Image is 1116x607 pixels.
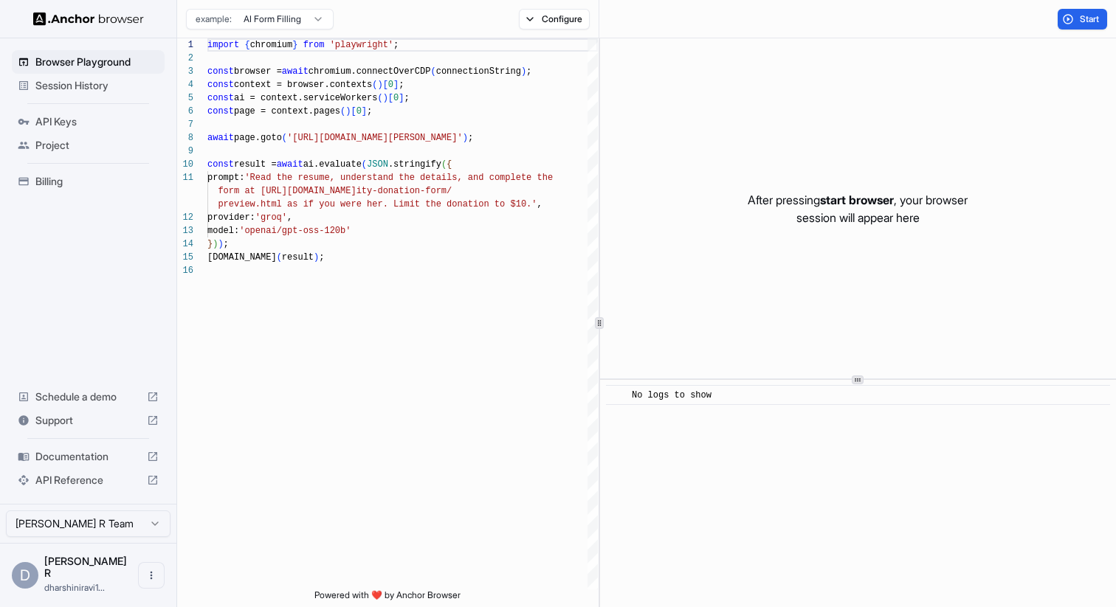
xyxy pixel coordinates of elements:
span: connectionString [436,66,521,77]
span: ( [441,159,447,170]
span: 'groq' [255,212,287,223]
span: '[URL][DOMAIN_NAME][PERSON_NAME]' [287,133,463,143]
span: preview.html as if you were her. Limit the donatio [218,199,483,209]
div: 3 [177,65,193,78]
span: page = context.pages [234,106,340,117]
span: ; [468,133,473,143]
span: Project [35,138,159,153]
span: ity-donation-form/ [356,186,452,196]
span: 0 [356,106,362,117]
span: } [292,40,297,50]
div: 13 [177,224,193,237]
div: 7 [177,118,193,131]
div: Billing [12,170,165,193]
div: 6 [177,105,193,118]
div: 2 [177,52,193,65]
span: browser = [234,66,282,77]
span: ( [340,106,345,117]
span: 'openai/gpt-oss-120b' [239,226,351,236]
span: ) [345,106,351,117]
span: .stringify [388,159,441,170]
span: Dharshini R [44,555,127,579]
span: provider: [207,212,255,223]
span: ) [213,239,218,249]
span: [DOMAIN_NAME] [207,252,277,263]
span: await [207,133,234,143]
span: Billing [35,174,159,189]
span: ( [430,66,435,77]
span: { [447,159,452,170]
span: ) [314,252,319,263]
span: { [244,40,249,50]
span: ( [362,159,367,170]
span: start browser [820,192,894,207]
div: Session History [12,74,165,97]
span: context = browser.contexts [234,80,372,90]
div: 9 [177,145,193,158]
span: ; [224,239,229,249]
span: ] [362,106,367,117]
span: await [282,66,309,77]
img: Anchor Logo [33,12,144,26]
span: n to $10.' [483,199,537,209]
span: Powered with ❤️ by Anchor Browser [314,589,461,607]
span: ) [218,239,223,249]
div: 10 [177,158,193,171]
span: 0 [388,80,393,90]
span: No logs to show [632,390,712,400]
span: lete the [510,173,553,183]
span: ) [463,133,468,143]
span: dharshiniravi1953@gmail.com [44,582,105,593]
span: ; [399,80,404,90]
div: 15 [177,251,193,264]
span: API Reference [35,473,141,488]
span: const [207,80,234,90]
span: ; [393,40,399,50]
span: const [207,106,234,117]
span: Browser Playground [35,55,159,69]
span: 0 [393,93,399,103]
span: ) [383,93,388,103]
button: Configure [519,9,590,30]
span: from [303,40,325,50]
span: 'Read the resume, understand the details, and comp [244,173,510,183]
span: Support [35,413,141,428]
div: Support [12,409,165,432]
div: 16 [177,264,193,277]
span: ( [377,93,382,103]
span: [ [383,80,388,90]
span: ; [319,252,324,263]
span: ) [377,80,382,90]
div: 8 [177,131,193,145]
span: JSON [367,159,388,170]
span: import [207,40,239,50]
span: prompt: [207,173,244,183]
span: ai = context.serviceWorkers [234,93,377,103]
span: model: [207,226,239,236]
div: Schedule a demo [12,385,165,409]
span: Documentation [35,449,141,464]
span: , [287,212,292,223]
div: API Keys [12,110,165,133]
span: ai.evaluate [303,159,362,170]
span: ( [277,252,282,263]
span: ( [372,80,377,90]
div: API Reference [12,468,165,492]
span: await [277,159,303,170]
div: 12 [177,211,193,224]
span: const [207,159,234,170]
span: chromium.connectOverCDP [309,66,431,77]
span: page.goto [234,133,282,143]
span: ( [282,133,287,143]
span: Start [1080,13,1100,25]
span: result = [234,159,277,170]
span: chromium [250,40,293,50]
span: 'playwright' [330,40,393,50]
span: ) [521,66,526,77]
p: After pressing , your browser session will appear here [748,191,968,226]
span: ; [367,106,372,117]
div: Project [12,133,165,157]
div: Documentation [12,445,165,468]
span: API Keys [35,114,159,129]
span: result [282,252,314,263]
